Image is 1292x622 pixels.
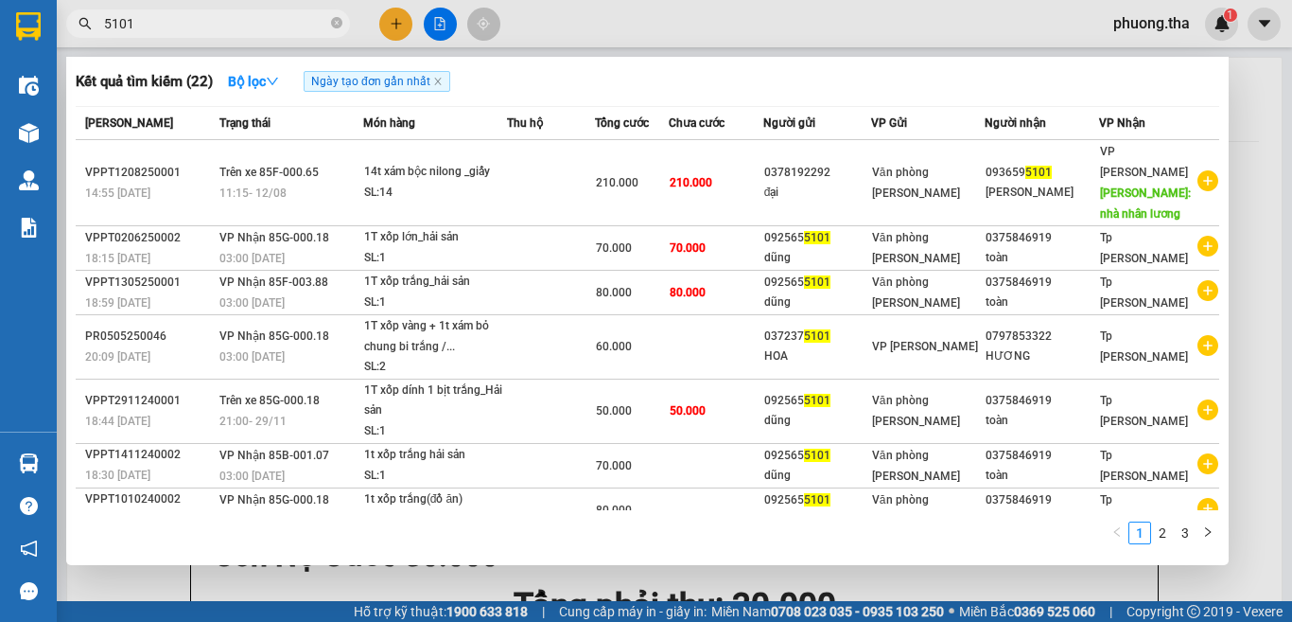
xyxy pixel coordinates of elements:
[507,116,543,130] span: Thu hộ
[219,449,329,462] span: VP Nhận 85B-001.07
[219,187,287,200] span: 11:15 - 12/08
[364,183,506,204] div: SL: 14
[1099,116,1145,130] span: VP Nhận
[1100,145,1188,179] span: VP [PERSON_NAME]
[1106,522,1128,544] button: left
[872,394,960,428] span: Văn phòng [PERSON_NAME]
[670,286,706,299] span: 80.000
[986,466,1097,486] div: toàn
[20,540,38,558] span: notification
[219,252,285,265] span: 03:00 [DATE]
[85,415,150,428] span: 18:44 [DATE]
[986,347,1097,366] div: HƯƠNG
[986,183,1097,203] div: [PERSON_NAME]
[986,293,1097,312] div: toàn
[804,449,830,462] span: 5101
[364,227,506,248] div: 1T xốp lớn_hải sản
[364,248,506,269] div: SL: 1
[1100,329,1188,364] span: Tp [PERSON_NAME]
[764,163,870,183] div: 0378192292
[596,286,632,299] span: 80.000
[986,391,1097,411] div: 0375846919
[596,176,638,189] span: 210.000
[764,183,870,203] div: đại
[986,510,1097,530] div: toàn
[1100,493,1188,527] span: Tp [PERSON_NAME]
[159,72,260,87] b: [DOMAIN_NAME]
[763,116,815,130] span: Người gửi
[764,248,870,268] div: dũng
[85,391,214,411] div: VPPT2911240001
[1175,523,1196,543] a: 3
[872,275,960,310] span: Văn phòng [PERSON_NAME]
[872,166,960,200] span: Văn phòng [PERSON_NAME]
[1025,166,1052,179] span: 5101
[764,490,870,510] div: 092565
[596,504,632,517] span: 80.000
[872,449,960,483] span: Văn phòng [PERSON_NAME]
[985,116,1046,130] span: Người nhận
[85,252,150,265] span: 18:15 [DATE]
[1100,231,1188,265] span: Tp [PERSON_NAME]
[1197,335,1218,356] span: plus-circle
[16,12,41,41] img: logo-vxr
[219,231,329,244] span: VP Nhận 85G-000.18
[871,116,907,130] span: VP Gửi
[228,74,279,89] strong: Bộ lọc
[364,489,506,510] div: 1t xốp trắng(đồ ăn)
[986,248,1097,268] div: toàn
[85,163,214,183] div: VPPT1208250001
[364,445,506,466] div: 1t xốp trắng hải sản
[85,489,214,509] div: VPPT1010240002
[670,176,712,189] span: 210.000
[872,340,978,353] span: VP [PERSON_NAME]
[1100,449,1188,483] span: Tp [PERSON_NAME]
[1152,523,1173,543] a: 2
[104,13,327,34] input: Tìm tên, số ĐT hoặc mã đơn
[1100,275,1188,310] span: Tp [PERSON_NAME]
[986,228,1097,248] div: 0375846919
[20,582,38,600] span: message
[331,17,342,28] span: close-circle
[219,350,285,364] span: 03:00 [DATE]
[804,329,830,343] span: 5101
[986,411,1097,431] div: toàn
[159,90,260,114] li: (c) 2017
[85,469,150,482] span: 18:30 [DATE]
[1196,522,1219,544] button: right
[1197,498,1218,519] span: plus-circle
[986,273,1097,293] div: 0375846919
[986,490,1097,510] div: 0375846919
[116,27,187,116] b: Gửi khách hàng
[1106,522,1128,544] li: Previous Page
[764,293,870,312] div: dũng
[219,275,328,289] span: VP Nhận 85F-003.88
[219,415,287,428] span: 21:00 - 29/11
[1196,522,1219,544] li: Next Page
[804,231,830,244] span: 5101
[986,446,1097,466] div: 0375846919
[364,466,506,487] div: SL: 1
[596,241,632,255] span: 70.000
[364,162,506,183] div: 14t xám bộc nilong _giấy
[872,231,960,265] span: Văn phòng [PERSON_NAME]
[304,71,450,92] span: Ngày tạo đơn gần nhất
[24,122,107,211] b: [PERSON_NAME]
[764,446,870,466] div: 092565
[670,404,706,418] span: 50.000
[1100,187,1191,221] span: [PERSON_NAME]: nhà nhân lương
[85,296,150,310] span: 18:59 [DATE]
[219,493,329,506] span: VP Nhận 85G-000.18
[219,116,271,130] span: Trạng thái
[85,273,214,293] div: VPPT1305250001
[1151,522,1174,544] li: 2
[1197,236,1218,257] span: plus-circle
[1197,170,1218,191] span: plus-circle
[595,116,649,130] span: Tổng cước
[764,327,870,347] div: 037237
[364,381,506,421] div: 1T xốp dính 1 bịt trắng_Hải sản
[19,453,39,473] img: warehouse-icon
[596,404,632,418] span: 50.000
[19,123,39,143] img: warehouse-icon
[364,510,506,531] div: SL: 1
